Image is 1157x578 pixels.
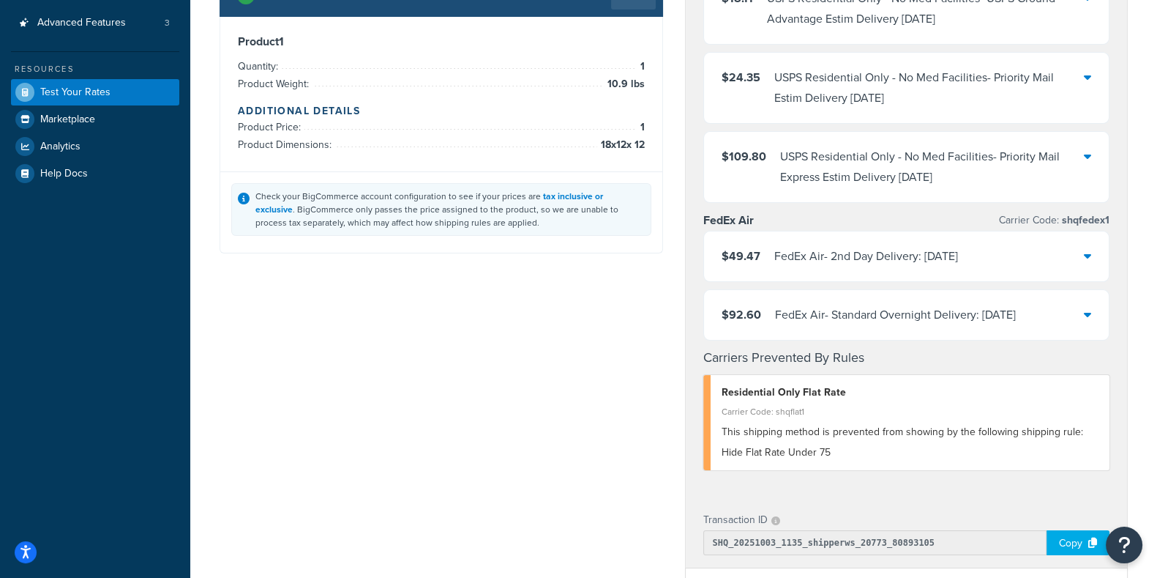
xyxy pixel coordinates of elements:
[703,510,768,530] p: Transaction ID
[999,210,1109,231] p: Carrier Code:
[780,147,1085,188] div: USPS Residential Only - No Med Facilities - Priority Mail Express Estim Delivery [DATE]
[40,141,80,153] span: Analytics
[1046,530,1109,555] div: Copy
[238,59,282,74] span: Quantity:
[238,137,335,152] span: Product Dimensions:
[40,86,111,99] span: Test Your Rates
[40,168,88,180] span: Help Docs
[775,305,1016,325] div: FedEx Air - Standard Overnight Delivery: [DATE]
[40,114,95,126] span: Marketplace
[37,17,126,29] span: Advanced Features
[722,69,760,86] span: $24.35
[11,79,179,105] a: Test Your Rates
[11,160,179,187] a: Help Docs
[604,75,645,93] span: 10.9 lbs
[255,190,603,216] a: tax inclusive or exclusive
[722,401,1099,422] div: Carrier Code: shqflat1
[1059,212,1109,228] span: shqfedex1
[238,34,645,49] h3: Product 1
[238,103,645,119] h4: Additional Details
[1106,527,1142,563] button: Open Resource Center
[238,76,312,92] span: Product Weight:
[703,348,1110,368] h4: Carriers Prevented By Rules
[703,213,754,228] h3: FedEx Air
[165,17,170,29] span: 3
[11,106,179,133] a: Marketplace
[238,119,304,135] span: Product Price:
[722,148,766,165] span: $109.80
[11,10,179,37] li: Advanced Features
[774,246,958,267] div: FedEx Air - 2nd Day Delivery: [DATE]
[722,382,1099,403] div: Residential Only Flat Rate
[722,306,761,323] span: $92.60
[255,190,645,229] div: Check your BigCommerce account configuration to see if your prices are . BigCommerce only passes ...
[11,63,179,75] div: Resources
[722,248,760,264] span: $49.47
[774,67,1085,108] div: USPS Residential Only - No Med Facilities - Priority Mail Estim Delivery [DATE]
[11,133,179,160] a: Analytics
[722,424,1083,460] span: This shipping method is prevented from showing by the following shipping rule: Hide Flat Rate Und...
[637,119,645,136] span: 1
[637,58,645,75] span: 1
[597,136,645,154] span: 18 x 12 x 12
[11,10,179,37] a: Advanced Features3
